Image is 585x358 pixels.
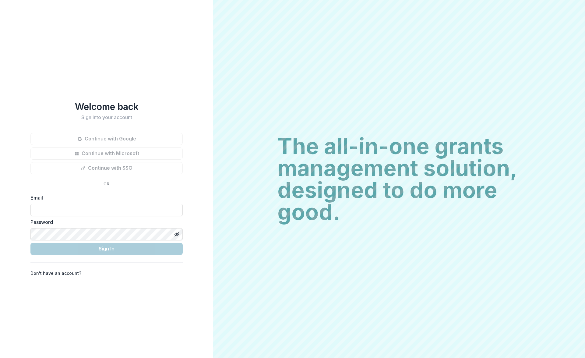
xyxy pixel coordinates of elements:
[30,218,179,226] label: Password
[30,243,183,255] button: Sign In
[30,101,183,112] h1: Welcome back
[172,229,181,239] button: Toggle password visibility
[30,270,81,276] p: Don't have an account?
[30,115,183,120] h2: Sign into your account
[30,147,183,160] button: Continue with Microsoft
[30,133,183,145] button: Continue with Google
[30,162,183,174] button: Continue with SSO
[30,194,179,201] label: Email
